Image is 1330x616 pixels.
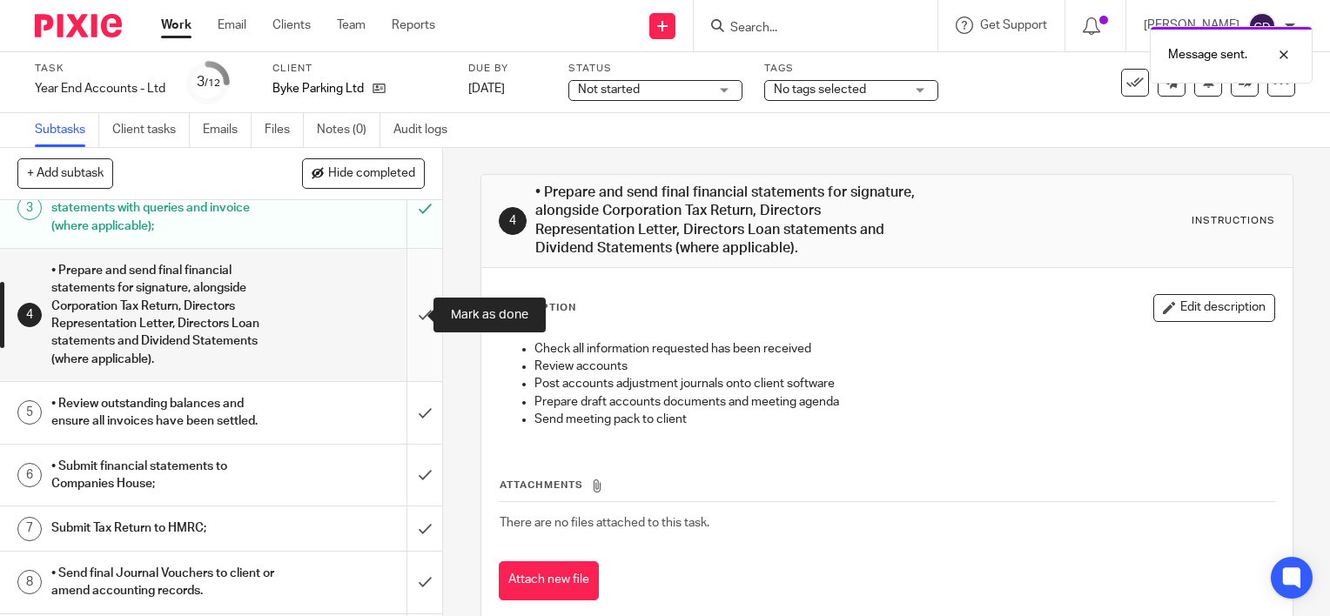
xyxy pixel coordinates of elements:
a: Subtasks [35,113,99,147]
h1: • Send final Journal Vouchers to client or amend accounting records. [51,560,277,605]
h1: • Submit financial statements to Companies House; [51,453,277,498]
img: svg%3E [1248,12,1276,40]
label: Status [568,62,742,76]
label: Due by [468,62,547,76]
a: Emails [203,113,252,147]
a: Work [161,17,191,34]
h1: • Prepare and send draft financial statements with queries and invoice (where applicable); [51,177,277,239]
p: Message sent. [1168,46,1247,64]
span: No tags selected [774,84,866,96]
label: Task [35,62,165,76]
span: There are no files attached to this task. [500,517,709,529]
span: Not started [578,84,640,96]
div: 8 [17,570,42,594]
div: 5 [17,400,42,425]
a: Clients [272,17,311,34]
button: Attach new file [499,561,599,600]
p: Review accounts [534,358,1274,375]
p: Send meeting pack to client [534,411,1274,428]
a: Email [218,17,246,34]
a: Team [337,17,366,34]
p: Check all information requested has been received [534,340,1274,358]
div: 4 [17,303,42,327]
p: Prepare draft accounts documents and meeting agenda [534,393,1274,411]
button: + Add subtask [17,158,113,188]
h1: • Prepare and send final financial statements for signature, alongside Corporation Tax Return, Di... [51,258,277,372]
a: Notes (0) [317,113,380,147]
a: Client tasks [112,113,190,147]
h1: • Prepare and send final financial statements for signature, alongside Corporation Tax Return, Di... [535,184,924,258]
div: 6 [17,463,42,487]
a: Files [265,113,304,147]
h1: Submit Tax Return to HMRC; [51,515,277,541]
div: 3 [17,196,42,220]
p: Description [499,301,576,315]
label: Client [272,62,447,76]
div: 4 [499,207,527,235]
div: Year End Accounts - Ltd [35,80,165,97]
button: Hide completed [302,158,425,188]
div: 3 [197,72,220,92]
a: Audit logs [393,113,460,147]
a: Reports [392,17,435,34]
p: Byke Parking Ltd [272,80,364,97]
h1: • Review outstanding balances and ensure all invoices have been settled. [51,391,277,435]
div: Instructions [1192,214,1275,228]
span: Hide completed [328,167,415,181]
span: [DATE] [468,83,505,95]
p: Post accounts adjustment journals onto client software [534,375,1274,392]
small: /12 [205,78,220,88]
img: Pixie [35,14,122,37]
div: 7 [17,517,42,541]
button: Edit description [1153,294,1275,322]
span: Attachments [500,480,583,490]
